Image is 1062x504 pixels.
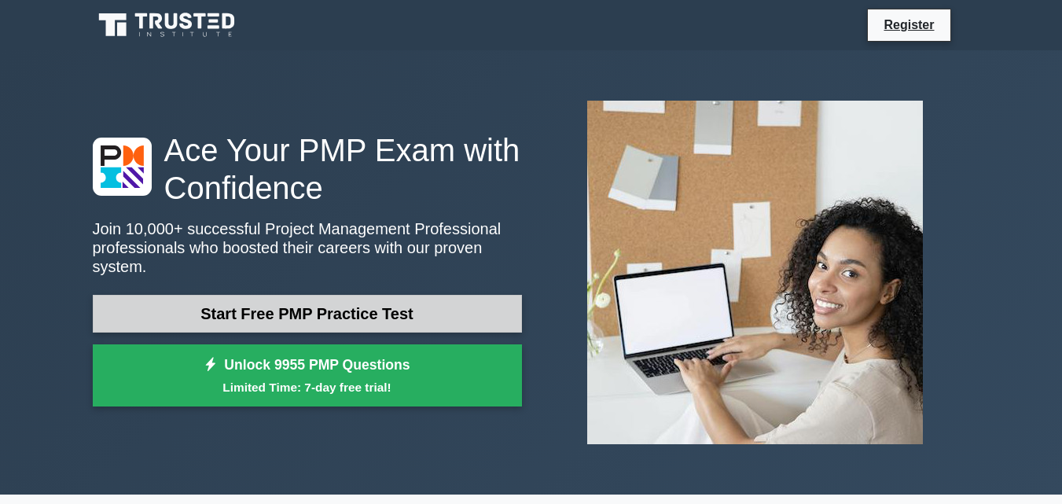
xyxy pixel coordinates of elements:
[112,378,502,396] small: Limited Time: 7-day free trial!
[874,15,943,35] a: Register
[93,344,522,407] a: Unlock 9955 PMP QuestionsLimited Time: 7-day free trial!
[93,131,522,207] h1: Ace Your PMP Exam with Confidence
[93,219,522,276] p: Join 10,000+ successful Project Management Professional professionals who boosted their careers w...
[93,295,522,333] a: Start Free PMP Practice Test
